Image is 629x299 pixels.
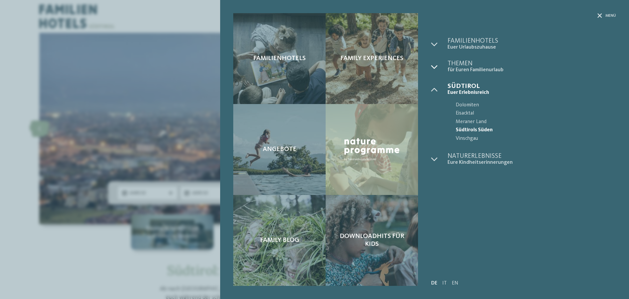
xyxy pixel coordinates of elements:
a: Vinschgau [448,135,616,143]
span: Familienhotels [253,54,306,62]
a: Meraner Land [448,118,616,126]
img: Nature Programme [342,136,402,163]
a: Familienhotels Euer Urlaubszuhause [448,38,616,51]
a: Südtirol Euer Erlebnisreich [448,83,616,96]
a: Themen für Euren Familienurlaub [448,60,616,73]
a: Südtirol, den Süden und seine Highlights entdecken Angebote [233,104,326,195]
a: Eisacktal [448,109,616,118]
a: EN [452,281,458,286]
a: Südtirol, den Süden und seine Highlights entdecken Nature Programme [326,104,418,195]
a: Dolomiten [448,101,616,110]
span: Menü [605,13,616,19]
a: Südtirol, den Süden und seine Highlights entdecken Familienhotels [233,13,326,104]
span: Naturerlebnisse [448,153,616,160]
a: IT [442,281,447,286]
a: Südtirol, den Süden und seine Highlights entdecken Downloadhits für Kids [326,195,418,286]
span: Euer Erlebnisreich [448,90,616,96]
span: Themen [448,60,616,67]
span: Downloadhits für Kids [332,232,411,248]
span: Dolomiten [456,101,616,110]
a: Naturerlebnisse Eure Kindheitserinnerungen [448,153,616,166]
a: DE [431,281,437,286]
a: Südtirols Süden [448,126,616,135]
span: Familienhotels [448,38,616,44]
span: Meraner Land [456,118,616,126]
span: Eisacktal [456,109,616,118]
span: Euer Urlaubszuhause [448,44,616,51]
span: Vinschgau [456,135,616,143]
span: Eure Kindheitserinnerungen [448,160,616,166]
span: Südtirols Süden [456,126,616,135]
a: Südtirol, den Süden und seine Highlights entdecken Family Blog [233,195,326,286]
span: Südtirol [448,83,616,90]
span: Family Blog [260,236,299,244]
span: Angebote [263,145,296,153]
span: für Euren Familienurlaub [448,67,616,73]
span: Family Experiences [340,54,403,62]
a: Südtirol, den Süden und seine Highlights entdecken Family Experiences [326,13,418,104]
